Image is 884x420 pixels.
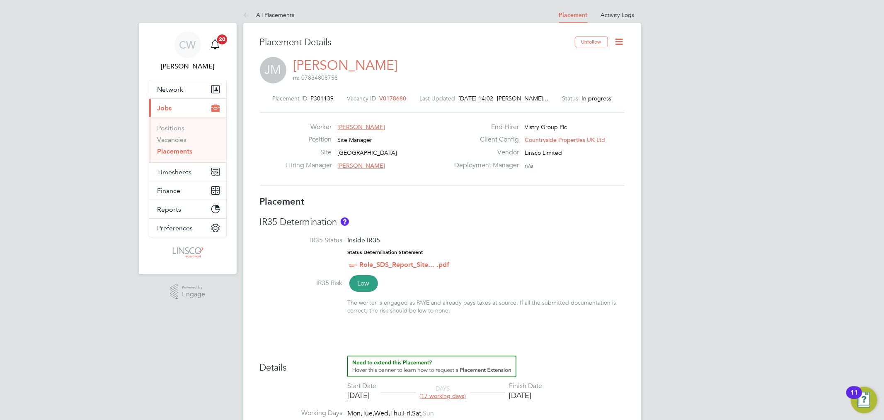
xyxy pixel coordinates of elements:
label: Working Days [260,409,343,418]
span: 20 [217,34,227,44]
label: IR35 Status [260,236,343,245]
label: Hiring Manager [286,161,332,170]
div: [DATE] [348,391,377,400]
div: Start Date [348,382,377,391]
button: Unfollow [575,37,608,47]
label: Worker [286,123,332,132]
button: Network [149,80,226,98]
span: Tue, [363,409,375,418]
div: [DATE] [509,391,543,400]
span: Inside IR35 [348,236,380,244]
a: Go to home page [149,246,227,259]
span: P301139 [311,95,334,102]
span: Timesheets [157,168,192,176]
button: Reports [149,200,226,218]
span: m: 07834808758 [293,74,338,81]
label: Deployment Manager [449,161,519,170]
span: Reports [157,205,182,213]
a: Powered byEngage [170,284,205,300]
a: 20 [207,32,223,58]
span: [PERSON_NAME] [337,162,385,169]
span: Thu, [390,409,403,418]
span: Site Manager [337,136,372,144]
label: Position [286,135,332,144]
button: Preferences [149,219,226,237]
div: DAYS [416,385,470,400]
button: Finance [149,181,226,200]
label: Vacancy ID [347,95,376,102]
a: All Placements [243,11,295,19]
button: About IR35 [341,217,349,226]
div: 11 [850,393,858,403]
span: Preferences [157,224,193,232]
span: n/a [525,162,533,169]
span: [DATE] 14:02 - [459,95,497,102]
a: Positions [157,124,185,132]
span: Wed, [375,409,390,418]
label: Vendor [449,148,519,157]
b: Placement [260,196,305,207]
span: Linsco Limited [525,149,562,156]
a: Placements [157,147,193,155]
h3: Placement Details [260,37,569,49]
a: Role_SDS_Report_Site... .pdf [360,261,450,269]
span: [PERSON_NAME] [337,123,385,131]
span: Low [349,275,378,292]
div: Jobs [149,117,226,162]
img: linsco-logo-retina.png [170,246,205,259]
nav: Main navigation [139,23,237,274]
span: Finance [157,187,181,195]
div: The worker is engaged as PAYE and already pays taxes at source. If all the submitted documentatio... [348,299,625,314]
span: [GEOGRAPHIC_DATA] [337,149,397,156]
span: Network [157,85,184,93]
span: JM [260,57,286,83]
label: Last Updated [420,95,455,102]
a: Vacancies [157,136,187,144]
span: Countryside Properties UK Ltd [525,136,605,144]
label: IR35 Risk [260,279,343,288]
span: Chloe Whittall [149,61,227,71]
span: V0178680 [380,95,407,102]
span: Mon, [348,409,363,418]
span: [PERSON_NAME]… [497,95,549,102]
label: End Hirer [449,123,519,132]
h3: Details [260,356,625,374]
span: Fri, [403,409,412,418]
a: [PERSON_NAME] [293,57,398,73]
span: CW [179,39,196,50]
button: How to extend a Placement? [347,356,516,377]
button: Open Resource Center, 11 new notifications [851,387,877,413]
span: (17 working days) [420,392,466,400]
strong: Status Determination Statement [348,249,424,255]
span: Engage [182,291,205,298]
a: CW[PERSON_NAME] [149,32,227,71]
label: Status [562,95,579,102]
label: Placement ID [273,95,308,102]
span: Vistry Group Plc [525,123,567,131]
button: Timesheets [149,163,226,181]
button: Jobs [149,99,226,117]
h3: IR35 Determination [260,216,625,228]
label: Client Config [449,135,519,144]
span: Jobs [157,104,172,112]
a: Activity Logs [601,11,635,19]
div: Finish Date [509,382,543,391]
span: In progress [582,95,612,102]
span: Powered by [182,284,205,291]
label: Site [286,148,332,157]
span: Sun [423,409,434,418]
a: Placement [559,12,588,19]
span: Sat, [412,409,423,418]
